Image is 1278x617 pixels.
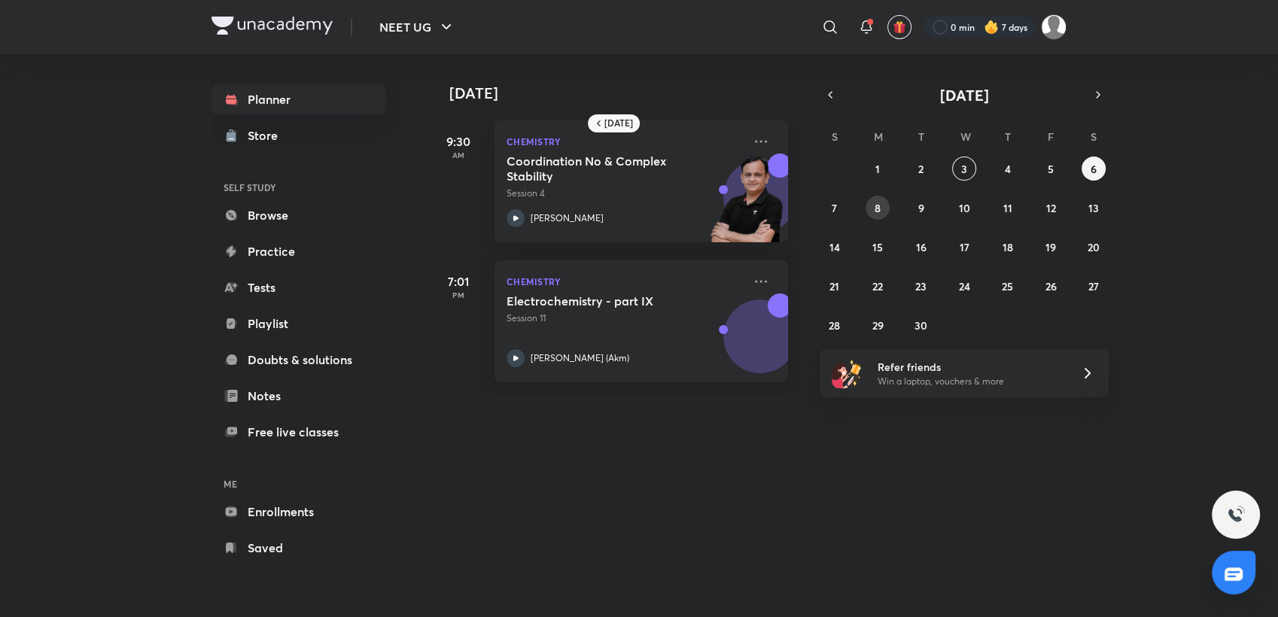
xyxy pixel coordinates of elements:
[428,132,488,150] h5: 9:30
[211,175,386,200] h6: SELF STUDY
[1091,162,1097,176] abbr: September 6, 2025
[604,117,633,129] h6: [DATE]
[823,313,847,337] button: September 28, 2025
[1088,201,1099,215] abbr: September 13, 2025
[960,129,971,144] abbr: Wednesday
[918,129,924,144] abbr: Tuesday
[872,279,883,293] abbr: September 22, 2025
[866,313,890,337] button: September 29, 2025
[832,358,862,388] img: referral
[531,211,604,225] p: [PERSON_NAME]
[872,318,884,333] abbr: September 29, 2025
[909,274,933,298] button: September 23, 2025
[1002,279,1013,293] abbr: September 25, 2025
[909,235,933,259] button: September 16, 2025
[507,132,743,150] p: Chemistry
[211,533,386,563] a: Saved
[1048,129,1054,144] abbr: Friday
[823,274,847,298] button: September 21, 2025
[829,240,840,254] abbr: September 14, 2025
[1041,14,1067,40] img: Payal
[428,150,488,160] p: AM
[866,235,890,259] button: September 15, 2025
[1048,162,1054,176] abbr: September 5, 2025
[918,162,924,176] abbr: September 2, 2025
[705,153,788,257] img: unacademy
[705,293,788,397] img: unacademy
[887,15,911,39] button: avatar
[211,471,386,497] h6: ME
[1088,279,1099,293] abbr: September 27, 2025
[507,312,743,325] p: Session 11
[959,240,969,254] abbr: September 17, 2025
[211,200,386,230] a: Browse
[916,240,927,254] abbr: September 16, 2025
[841,84,1088,105] button: [DATE]
[875,162,880,176] abbr: September 1, 2025
[1045,201,1055,215] abbr: September 12, 2025
[507,272,743,290] p: Chemistry
[1004,162,1010,176] abbr: September 4, 2025
[909,157,933,181] button: September 2, 2025
[893,20,906,34] img: avatar
[428,290,488,299] p: PM
[507,153,694,184] h5: Coordination No & Complex Stability
[866,196,890,220] button: September 8, 2025
[211,272,386,302] a: Tests
[211,84,386,114] a: Planner
[211,345,386,375] a: Doubts & solutions
[995,274,1019,298] button: September 25, 2025
[211,120,386,150] a: Store
[832,201,837,215] abbr: September 7, 2025
[829,279,839,293] abbr: September 21, 2025
[211,17,333,38] a: Company Logo
[995,157,1019,181] button: September 4, 2025
[211,497,386,527] a: Enrollments
[952,196,976,220] button: September 10, 2025
[1227,506,1245,524] img: ttu
[909,313,933,337] button: September 30, 2025
[952,235,976,259] button: September 17, 2025
[878,359,1063,375] h6: Refer friends
[918,201,924,215] abbr: September 9, 2025
[449,84,803,102] h4: [DATE]
[995,196,1019,220] button: September 11, 2025
[248,126,287,144] div: Store
[507,293,694,308] h5: Electrochemistry - part IX
[829,318,840,333] abbr: September 28, 2025
[874,129,883,144] abbr: Monday
[984,20,999,35] img: streak
[866,274,890,298] button: September 22, 2025
[428,272,488,290] h5: 7:01
[995,235,1019,259] button: September 18, 2025
[531,351,629,365] p: [PERSON_NAME] (Akm)
[823,196,847,220] button: September 7, 2025
[1082,274,1106,298] button: September 27, 2025
[211,308,386,339] a: Playlist
[1039,235,1063,259] button: September 19, 2025
[1082,196,1106,220] button: September 13, 2025
[1091,129,1097,144] abbr: Saturday
[1045,240,1056,254] abbr: September 19, 2025
[211,417,386,447] a: Free live classes
[958,279,969,293] abbr: September 24, 2025
[940,85,989,105] span: [DATE]
[832,129,838,144] abbr: Sunday
[952,157,976,181] button: September 3, 2025
[370,12,464,42] button: NEET UG
[961,162,967,176] abbr: September 3, 2025
[878,375,1063,388] p: Win a laptop, vouchers & more
[1082,235,1106,259] button: September 20, 2025
[1039,157,1063,181] button: September 5, 2025
[823,235,847,259] button: September 14, 2025
[1039,196,1063,220] button: September 12, 2025
[211,17,333,35] img: Company Logo
[1045,279,1056,293] abbr: September 26, 2025
[914,318,927,333] abbr: September 30, 2025
[952,274,976,298] button: September 24, 2025
[1082,157,1106,181] button: September 6, 2025
[1002,240,1012,254] abbr: September 18, 2025
[1004,129,1010,144] abbr: Thursday
[1003,201,1012,215] abbr: September 11, 2025
[909,196,933,220] button: September 9, 2025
